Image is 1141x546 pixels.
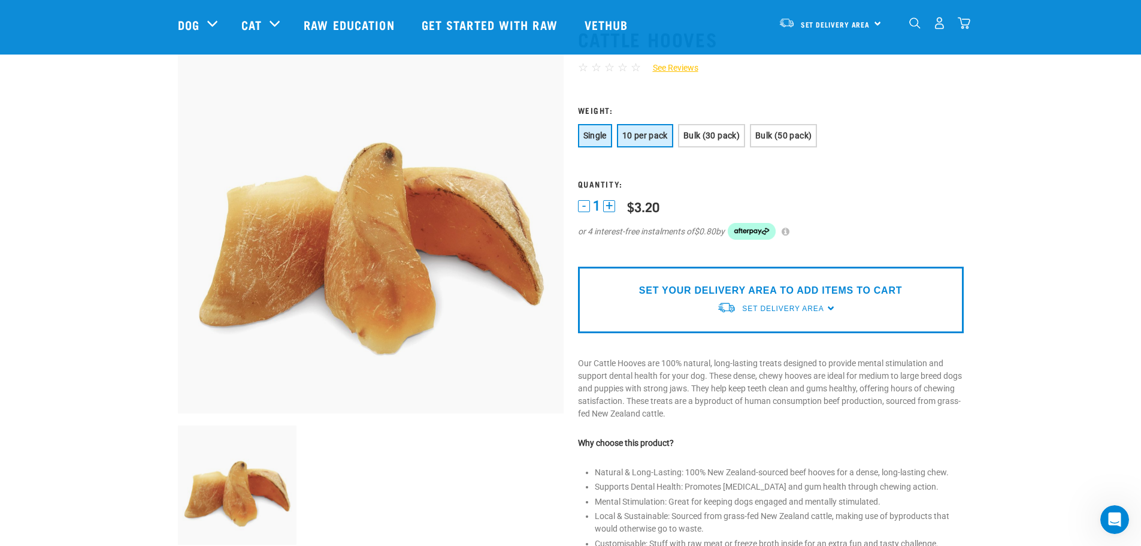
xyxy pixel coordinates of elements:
div: Keywords by Traffic [132,71,202,79]
li: Mental Stimulation: Great for keeping dogs engaged and mentally stimulated. [595,496,964,508]
button: - [578,200,590,212]
button: 10 per pack [617,124,673,147]
img: logo_orange.svg [19,19,29,29]
span: 1 [593,200,600,212]
p: SET YOUR DELIVERY AREA TO ADD ITEMS TO CART [639,283,902,298]
iframe: Intercom live chat [1100,505,1129,534]
span: ☆ [578,61,588,74]
img: website_grey.svg [19,31,29,41]
div: Domain Overview [46,71,107,79]
span: Set Delivery Area [742,304,824,313]
button: + [603,200,615,212]
button: Bulk (30 pack) [678,124,745,147]
span: Single [583,131,607,140]
button: Single [578,124,612,147]
p: Our Cattle Hooves are 100% natural, long-lasting treats designed to provide mental stimulation an... [578,357,964,420]
a: Raw Education [292,1,409,49]
div: Domain: [DOMAIN_NAME] [31,31,132,41]
img: Afterpay [728,223,776,240]
a: Cat [241,16,262,34]
li: Supports Dental Health: Promotes [MEDICAL_DATA] and gum health through chewing action. [595,481,964,493]
img: tab_keywords_by_traffic_grey.svg [119,70,129,79]
strong: Why choose this product? [578,438,674,448]
a: Get started with Raw [410,1,573,49]
h3: Quantity: [578,179,964,188]
a: Vethub [573,1,643,49]
span: 10 per pack [622,131,668,140]
div: v 4.0.25 [34,19,59,29]
img: Pile Of Cattle Hooves Treats For Dogs [178,28,564,414]
div: or 4 interest-free instalments of by [578,223,964,240]
a: See Reviews [641,62,698,74]
img: home-icon-1@2x.png [909,17,921,29]
span: ☆ [631,61,641,74]
div: $3.20 [627,199,659,214]
li: Natural & Long-Lasting: 100% New Zealand-sourced beef hooves for a dense, long-lasting chew. [595,466,964,479]
img: van-moving.png [779,17,795,28]
span: $0.80 [694,225,716,238]
span: ☆ [604,61,615,74]
li: Local & Sustainable: Sourced from grass-fed New Zealand cattle, making use of byproducts that wou... [595,510,964,535]
span: ☆ [591,61,601,74]
h3: Weight: [578,105,964,114]
span: Set Delivery Area [801,22,870,26]
img: van-moving.png [717,301,736,314]
a: Dog [178,16,199,34]
span: Bulk (30 pack) [683,131,740,140]
img: tab_domain_overview_orange.svg [32,70,42,79]
img: home-icon@2x.png [958,17,970,29]
img: Pile Of Cattle Hooves Treats For Dogs [178,426,297,545]
span: ☆ [618,61,628,74]
img: user.png [933,17,946,29]
button: Bulk (50 pack) [750,124,817,147]
span: Bulk (50 pack) [755,131,812,140]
